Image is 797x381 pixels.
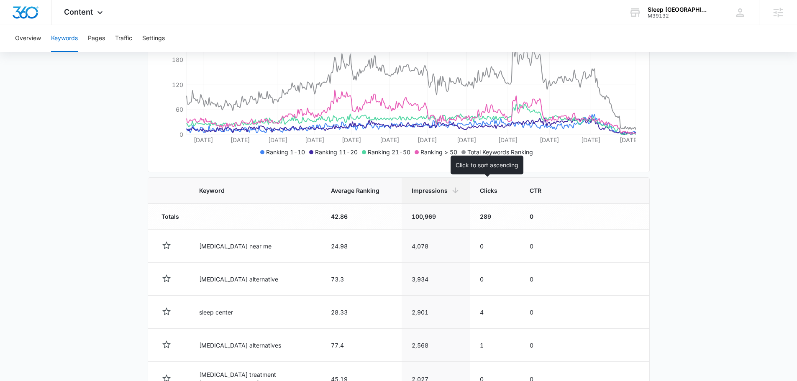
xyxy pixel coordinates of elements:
tspan: [DATE] [268,136,287,143]
tspan: [DATE] [540,136,559,143]
div: Click to sort ascending [451,156,523,174]
span: Keyword [199,186,299,195]
td: [MEDICAL_DATA] near me [189,230,321,263]
td: 2,568 [402,329,470,362]
tspan: [DATE] [230,136,249,143]
td: 73.3 [321,263,402,296]
td: 4 [470,296,520,329]
tspan: [DATE] [418,136,437,143]
span: Average Ranking [331,186,379,195]
tspan: [DATE] [193,136,213,143]
td: 4,078 [402,230,470,263]
tspan: 120 [172,81,183,88]
td: 0 [520,296,564,329]
td: [MEDICAL_DATA] alternatives [189,329,321,362]
td: 24.98 [321,230,402,263]
td: 0 [520,263,564,296]
span: Ranking > 50 [420,148,457,156]
td: 77.4 [321,329,402,362]
span: Ranking 1-10 [266,148,305,156]
tspan: [DATE] [305,136,324,143]
span: Total Keywords Ranking [467,148,533,156]
td: 2,901 [402,296,470,329]
button: Settings [142,25,165,52]
tspan: [DATE] [498,136,517,143]
button: Pages [88,25,105,52]
td: 3,934 [402,263,470,296]
td: 0 [470,263,520,296]
td: 100,969 [402,204,470,230]
td: 0 [520,204,564,230]
button: Overview [15,25,41,52]
span: CTR [530,186,541,195]
button: Keywords [51,25,78,52]
tspan: [DATE] [456,136,476,143]
button: Traffic [115,25,132,52]
tspan: [DATE] [379,136,399,143]
td: Totals [148,204,189,230]
span: Ranking 21-50 [368,148,410,156]
tspan: 60 [176,106,183,113]
div: account name [648,6,709,13]
tspan: 180 [172,56,183,63]
td: 0 [520,230,564,263]
tspan: 0 [179,131,183,138]
td: 289 [470,204,520,230]
td: 0 [520,329,564,362]
span: Content [64,8,93,16]
tspan: [DATE] [619,136,638,143]
td: 42.86 [321,204,402,230]
tspan: [DATE] [341,136,361,143]
span: Impressions [412,186,448,195]
td: 28.33 [321,296,402,329]
tspan: [DATE] [581,136,600,143]
div: account id [648,13,709,19]
td: sleep center [189,296,321,329]
td: 1 [470,329,520,362]
td: 0 [470,230,520,263]
span: Clicks [480,186,497,195]
span: Ranking 11-20 [315,148,358,156]
td: [MEDICAL_DATA] alternative [189,263,321,296]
